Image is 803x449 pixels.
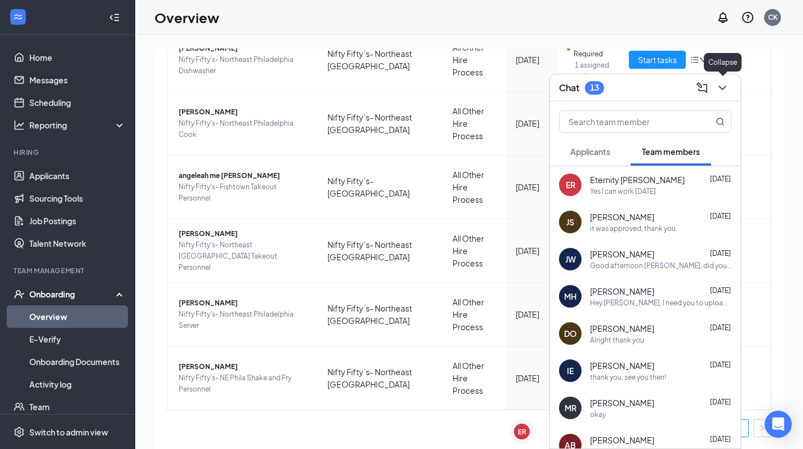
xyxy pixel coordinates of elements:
[564,291,576,302] div: MH
[590,360,654,371] span: [PERSON_NAME]
[179,239,309,273] span: Nifty Fifty's- Northeast [GEOGRAPHIC_DATA] Takeout Personnel
[14,426,25,438] svg: Settings
[590,372,666,382] div: thank you, see you then!
[179,372,309,395] span: Nifty Fifty's- NE Phila Shake and Fry Personnel
[29,91,126,114] a: Scheduling
[12,11,24,23] svg: WorkstreamLogo
[710,398,731,406] span: [DATE]
[710,212,731,220] span: [DATE]
[29,46,126,69] a: Home
[753,419,771,437] li: Next Page
[753,419,771,437] button: right
[318,219,443,283] td: Nifty Fifty’s- Northeast [GEOGRAPHIC_DATA]
[559,82,579,94] h3: Chat
[564,328,576,339] div: DO
[566,216,574,228] div: JS
[179,297,309,309] span: [PERSON_NAME]
[29,232,126,255] a: Talent Network
[590,186,656,196] div: Yes I can work [DATE]
[516,54,549,66] div: [DATE]
[560,111,693,132] input: Search team member
[699,56,707,64] span: down
[14,119,25,131] svg: Analysis
[179,309,309,331] span: Nifty Fifty's- Northeast Philadelphia Server
[590,298,731,308] div: Hey [PERSON_NAME], I need you to upload your 2 forms of IDs to your onboarding
[690,55,699,64] span: bars
[710,323,731,332] span: [DATE]
[590,323,654,334] span: [PERSON_NAME]
[710,286,731,295] span: [DATE]
[29,350,126,373] a: Onboarding Documents
[516,181,549,193] div: [DATE]
[29,165,126,187] a: Applicants
[516,308,549,321] div: [DATE]
[590,261,731,270] div: Good afternoon [PERSON_NAME], did you plan on uploading your ID and beginning training [DATE] at ...
[29,210,126,232] a: Job Postings
[443,92,506,155] td: All Other Hire Process
[179,361,309,372] span: [PERSON_NAME]
[693,79,711,97] button: ComposeMessage
[318,92,443,155] td: Nifty Fifty’s- Northeast [GEOGRAPHIC_DATA]
[768,12,778,22] div: CK
[29,288,116,300] div: Onboarding
[590,174,685,185] span: Eternity [PERSON_NAME]
[29,328,126,350] a: E-Verify
[710,249,731,257] span: [DATE]
[443,346,506,410] td: All Other Hire Process
[570,146,610,157] span: Applicants
[516,372,549,384] div: [DATE]
[29,373,126,395] a: Activity log
[590,211,654,223] span: [PERSON_NAME]
[29,426,108,438] div: Switch to admin view
[179,118,309,140] span: Nifty Fifty's- Northeast Philadelphia Cook
[443,155,506,219] td: All Other Hire Process
[765,411,792,438] div: Open Intercom Messenger
[565,254,576,265] div: JW
[14,266,123,275] div: Team Management
[516,244,549,257] div: [DATE]
[590,286,654,297] span: [PERSON_NAME]
[29,119,126,131] div: Reporting
[179,181,309,204] span: Nifty Fifty's- Fishtown Takeout Personnel
[179,170,309,181] span: angeleah me [PERSON_NAME]
[574,37,611,60] span: Action Required
[710,435,731,443] span: [DATE]
[704,53,742,72] div: Collapse
[29,69,126,91] a: Messages
[179,228,309,239] span: [PERSON_NAME]
[710,175,731,183] span: [DATE]
[29,187,126,210] a: Sourcing Tools
[443,28,506,92] td: All Other Hire Process
[154,8,219,27] h1: Overview
[318,283,443,346] td: Nifty Fifty’s- Northeast [GEOGRAPHIC_DATA]
[713,79,731,97] button: ChevronDown
[710,361,731,369] span: [DATE]
[741,11,755,24] svg: QuestionInfo
[629,51,686,69] button: Start tasks
[642,146,700,157] span: Team members
[179,43,309,54] span: [PERSON_NAME]
[759,425,766,432] span: right
[443,219,506,283] td: All Other Hire Process
[590,410,606,419] div: okay
[179,106,309,118] span: [PERSON_NAME]
[638,54,677,66] span: Start tasks
[318,155,443,219] td: Nifty Fifty’s- [GEOGRAPHIC_DATA]
[29,305,126,328] a: Overview
[318,28,443,92] td: Nifty Fifty’s- Northeast [GEOGRAPHIC_DATA]
[716,81,729,95] svg: ChevronDown
[590,248,654,260] span: [PERSON_NAME]
[590,83,599,92] div: 13
[575,60,611,82] span: 1 assigned tasks
[29,395,126,418] a: Team
[14,148,123,157] div: Hiring
[695,81,709,95] svg: ComposeMessage
[590,224,677,233] div: it was approved, thank you.
[516,117,549,130] div: [DATE]
[590,335,644,345] div: Alright thank you
[590,397,654,408] span: [PERSON_NAME]
[590,434,654,446] span: [PERSON_NAME]
[14,288,25,300] svg: UserCheck
[109,12,120,23] svg: Collapse
[716,11,730,24] svg: Notifications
